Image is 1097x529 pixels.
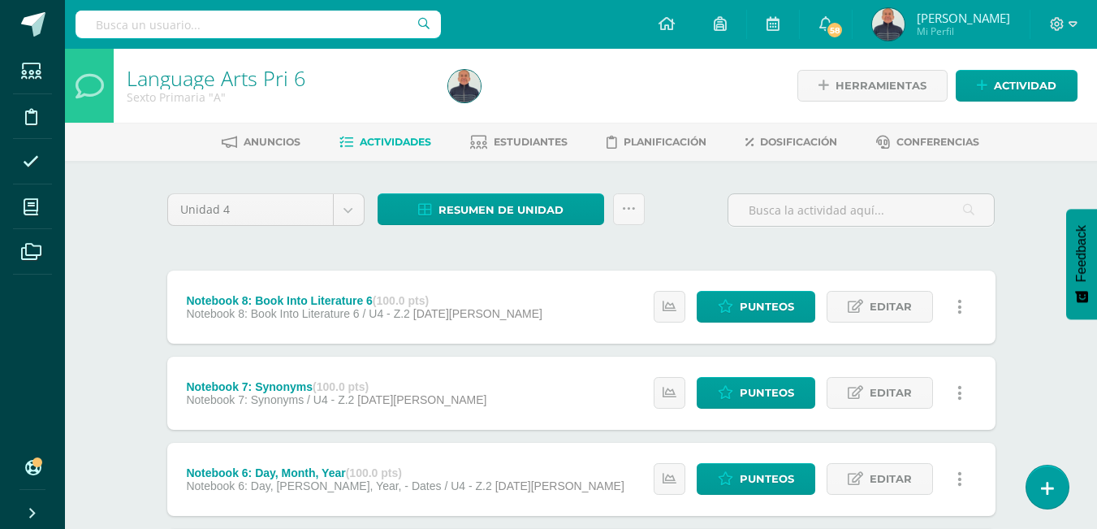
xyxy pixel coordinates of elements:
[76,11,441,38] input: Busca un usuario...
[870,464,912,494] span: Editar
[186,294,542,307] div: Notebook 8: Book Into Literature 6
[313,380,369,393] strong: (100.0 pts)
[413,307,542,320] span: [DATE][PERSON_NAME]
[346,466,402,479] strong: (100.0 pts)
[127,67,429,89] h1: Language Arts Pri 6
[127,64,305,92] a: Language Arts Pri 6
[697,291,815,323] a: Punteos
[697,463,815,495] a: Punteos
[168,194,364,225] a: Unidad 4
[872,8,905,41] img: 3db2e74df9f83745428bf95ea435413e.png
[740,292,794,322] span: Punteos
[1074,225,1089,282] span: Feedback
[728,194,994,226] input: Busca la actividad aquí...
[438,195,564,225] span: Resumen de unidad
[378,193,604,225] a: Resumen de unidad
[624,136,706,148] span: Planificación
[876,129,979,155] a: Conferencias
[180,194,321,225] span: Unidad 4
[186,393,354,406] span: Notebook 7: Synonyms / U4 - Z.2
[607,129,706,155] a: Planificación
[826,21,844,39] span: 58
[494,136,568,148] span: Estudiantes
[186,466,624,479] div: Notebook 6: Day, Month, Year
[740,378,794,408] span: Punteos
[1066,209,1097,319] button: Feedback - Mostrar encuesta
[127,89,429,105] div: Sexto Primaria 'A'
[836,71,926,101] span: Herramientas
[994,71,1056,101] span: Actividad
[760,136,837,148] span: Dosificación
[870,292,912,322] span: Editar
[870,378,912,408] span: Editar
[244,136,300,148] span: Anuncios
[697,377,815,409] a: Punteos
[917,24,1010,38] span: Mi Perfil
[956,70,1078,102] a: Actividad
[740,464,794,494] span: Punteos
[745,129,837,155] a: Dosificación
[222,129,300,155] a: Anuncios
[373,294,429,307] strong: (100.0 pts)
[797,70,948,102] a: Herramientas
[470,129,568,155] a: Estudiantes
[186,479,491,492] span: Notebook 6: Day, [PERSON_NAME], Year, - Dates / U4 - Z.2
[448,70,481,102] img: 3db2e74df9f83745428bf95ea435413e.png
[186,380,486,393] div: Notebook 7: Synonyms
[339,129,431,155] a: Actividades
[917,10,1010,26] span: [PERSON_NAME]
[186,307,409,320] span: Notebook 8: Book Into Literature 6 / U4 - Z.2
[357,393,486,406] span: [DATE][PERSON_NAME]
[896,136,979,148] span: Conferencias
[360,136,431,148] span: Actividades
[495,479,624,492] span: [DATE][PERSON_NAME]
